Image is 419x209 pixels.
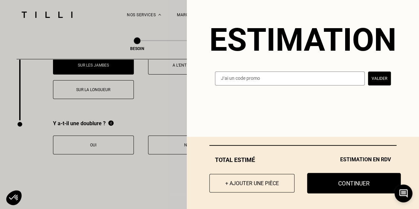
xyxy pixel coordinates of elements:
[368,72,391,85] button: Valider
[307,173,401,193] button: Continuer
[209,156,396,163] div: Total estimé
[209,21,396,58] section: Estimation
[209,174,294,192] button: + Ajouter une pièce
[340,156,391,163] span: Estimation en RDV
[215,72,365,85] input: J‘ai un code promo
